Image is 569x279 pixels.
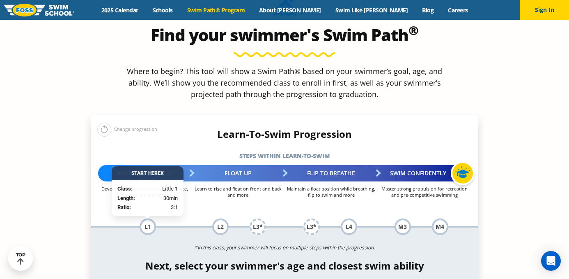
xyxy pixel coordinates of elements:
p: Master strong propulsion for recreation and pre-competitive swimming [378,186,471,198]
img: FOSS Swim School Logo [4,4,74,16]
a: 2025 Calendar [94,6,145,14]
a: Swim Path® Program [180,6,252,14]
span: Little 1 [162,185,178,193]
div: Change progression [97,122,157,137]
h4: Learn-To-Swim Progression [91,128,478,140]
a: Careers [441,6,475,14]
p: Develop comfort with water on the face, submersion and more [98,186,191,198]
p: *In this class, your swimmer will focus on multiple steps within the progression. [91,242,478,253]
strong: Ratio: [117,204,131,210]
h5: Steps within Learn-to-Swim [91,150,478,162]
span: X [161,170,164,176]
a: About [PERSON_NAME] [252,6,328,14]
div: Float Up [191,165,284,181]
span: 30min [163,194,178,202]
div: Start Here [112,166,184,180]
a: Swim Like [PERSON_NAME] [328,6,415,14]
h4: Next, select your swimmer's age and closest swim ability [91,260,478,272]
div: Flip to Breathe [284,165,378,181]
strong: Length: [117,195,135,201]
div: M4 [432,219,448,235]
p: Learn to rise and float on front and back and more [191,186,284,198]
a: Blog [415,6,441,14]
div: L2 [212,219,229,235]
div: L1 [140,219,156,235]
strong: Class: [117,186,133,192]
sup: ® [408,22,418,39]
div: Open Intercom Messenger [541,251,561,271]
div: TOP [16,252,25,265]
div: Swim Confidently [378,165,471,181]
div: L4 [341,219,357,235]
div: M3 [395,219,411,235]
a: Schools [145,6,180,14]
div: Water Adjustment [98,165,191,181]
p: Where to begin? This tool will show a Swim Path® based on your swimmer’s goal, age, and ability. ... [124,65,445,100]
h2: Find your swimmer's Swim Path [91,25,478,45]
p: Maintain a float position while breathing, flip to swim and more [284,186,378,198]
span: 3:1 [171,203,178,212]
